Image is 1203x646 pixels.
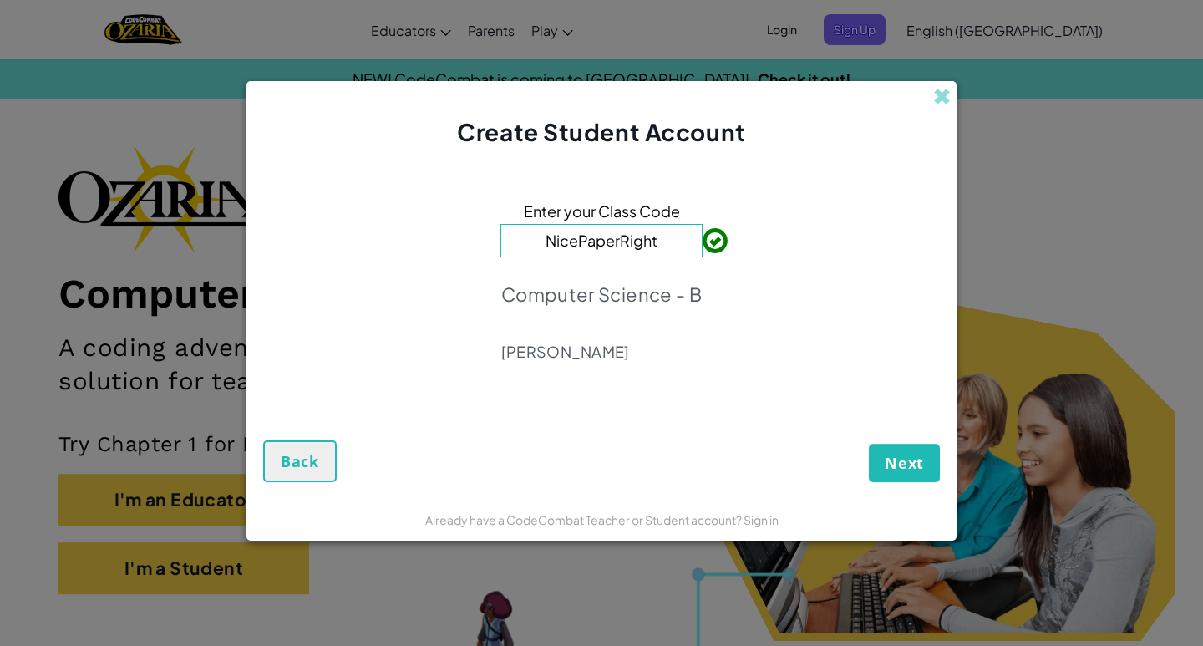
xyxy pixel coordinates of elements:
[457,117,745,146] span: Create Student Account
[885,453,924,473] span: Next
[501,282,702,306] p: Computer Science - B
[744,512,779,527] a: Sign in
[501,342,702,362] p: [PERSON_NAME]
[425,512,744,527] span: Already have a CodeCombat Teacher or Student account?
[869,444,940,482] button: Next
[281,451,319,471] span: Back
[263,440,337,482] button: Back
[524,199,680,223] span: Enter your Class Code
